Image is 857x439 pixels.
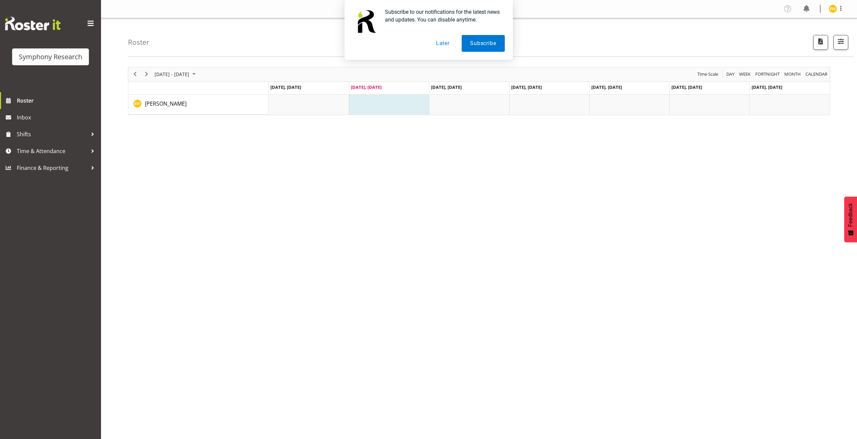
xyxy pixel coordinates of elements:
button: Time Scale [696,70,720,78]
span: [DATE], [DATE] [511,84,542,90]
span: [DATE] - [DATE] [154,70,190,78]
button: Next [142,70,151,78]
div: Subscribe to our notifications for the latest news and updates. You can disable anytime. [380,8,505,24]
span: [DATE], [DATE] [591,84,622,90]
span: [PERSON_NAME] [145,100,187,107]
button: Timeline Month [783,70,802,78]
button: Subscribe [462,35,504,52]
button: Month [804,70,829,78]
span: Week [738,70,751,78]
span: Time & Attendance [17,146,88,156]
button: August 2025 [154,70,199,78]
button: Fortnight [754,70,781,78]
span: [DATE], [DATE] [270,84,301,90]
button: Timeline Day [725,70,736,78]
div: previous period [129,67,141,81]
div: Timeline Week of August 19, 2025 [128,67,830,115]
span: Roster [17,96,98,106]
span: calendar [805,70,828,78]
span: Finance & Reporting [17,163,88,173]
button: Later [428,35,458,52]
button: Previous [131,70,140,78]
table: Timeline Week of August 19, 2025 [269,95,830,115]
span: Inbox [17,112,98,122]
span: Fortnight [755,70,780,78]
span: Month [784,70,801,78]
td: Enrica Walsh resource [128,95,269,115]
a: [PERSON_NAME] [145,100,187,108]
div: next period [141,67,152,81]
span: Shifts [17,129,88,139]
span: [DATE], [DATE] [752,84,782,90]
span: [DATE], [DATE] [431,84,462,90]
span: [DATE], [DATE] [671,84,702,90]
span: Feedback [848,203,854,227]
button: Feedback - Show survey [844,196,857,242]
button: Timeline Week [738,70,752,78]
span: Day [726,70,735,78]
img: notification icon [353,8,380,35]
div: August 18 - 24, 2025 [152,67,200,81]
span: [DATE], [DATE] [351,84,382,90]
